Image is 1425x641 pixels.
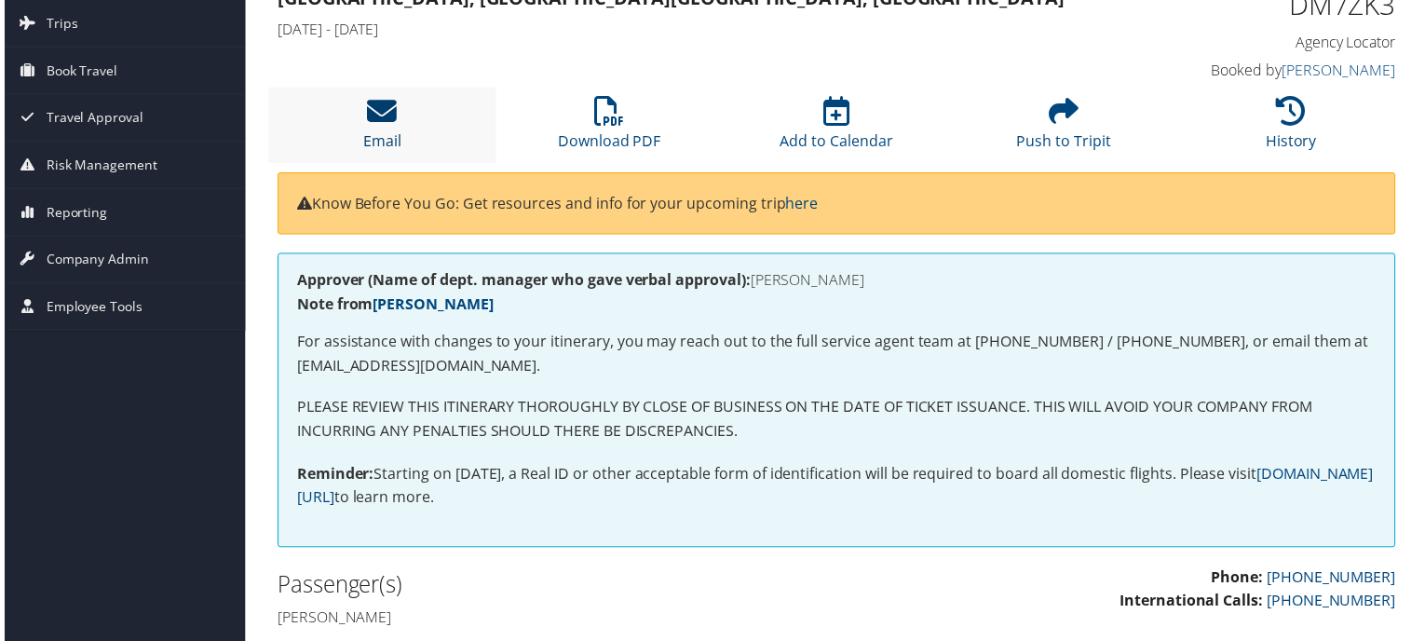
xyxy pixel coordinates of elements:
[294,271,751,292] strong: Approver (Name of dept. manager who gave verbal approval):
[786,194,819,214] a: here
[275,572,823,604] h2: Passenger(s)
[42,190,103,237] span: Reporting
[294,274,1380,289] h4: [PERSON_NAME]
[42,285,139,332] span: Employee Tools
[1215,570,1267,591] strong: Phone:
[294,193,1380,217] p: Know Before You Go: Get resources and info for your upcoming trip
[294,332,1380,379] p: For assistance with changes to your itinerary, you may reach out to the full service agent team a...
[42,238,145,284] span: Company Admin
[42,143,154,189] span: Risk Management
[1270,593,1400,614] a: [PHONE_NUMBER]
[1019,107,1114,152] a: Push to Tripit
[371,295,492,316] a: [PERSON_NAME]
[42,48,114,94] span: Book Travel
[1270,570,1400,591] a: [PHONE_NUMBER]
[1140,60,1401,80] h4: Booked by
[294,465,1380,512] p: Starting on [DATE], a Real ID or other acceptable form of identification will be required to boar...
[294,398,1380,445] p: PLEASE REVIEW THIS ITINERARY THOROUGHLY BY CLOSE OF BUSINESS ON THE DATE OF TICKET ISSUANCE. THIS...
[294,466,372,486] strong: Reminder:
[1122,593,1267,614] strong: International Calls:
[360,107,399,152] a: Email
[557,107,660,152] a: Download PDF
[42,95,140,142] span: Travel Approval
[275,19,1112,39] h4: [DATE] - [DATE]
[275,610,823,631] h4: [PERSON_NAME]
[780,107,894,152] a: Add to Calendar
[1269,107,1321,152] a: History
[1140,32,1401,52] h4: Agency Locator
[294,295,492,316] strong: Note from
[1285,60,1400,80] a: [PERSON_NAME]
